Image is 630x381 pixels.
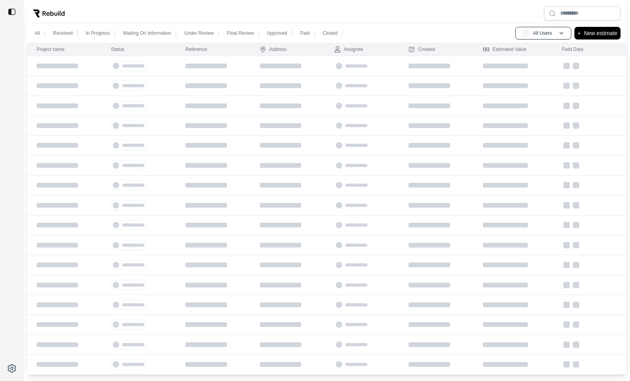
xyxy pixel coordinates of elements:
p: In Progress [86,30,110,36]
div: Estimated Value [483,46,527,53]
p: Received [53,30,73,36]
p: Approved [267,30,287,36]
button: +New estimate [574,27,621,39]
p: All [35,30,40,36]
p: + [578,28,581,38]
img: toggle sidebar [8,8,16,16]
p: Closed [323,30,337,36]
span: AU [522,29,530,37]
div: Field Data [562,46,583,53]
div: Project name [37,46,65,53]
p: Under Review [184,30,214,36]
p: New estimate [584,28,617,38]
div: Assignee [334,46,363,53]
div: Created [408,46,435,53]
p: Final Review [227,30,254,36]
p: Waiting On Information [123,30,171,36]
button: AUAll Users [515,27,571,39]
div: Status [111,46,124,53]
div: Reference [185,46,207,53]
img: Rebuild [33,9,65,17]
div: Address [260,46,287,53]
p: All Users [533,30,552,36]
p: Paid [300,30,309,36]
